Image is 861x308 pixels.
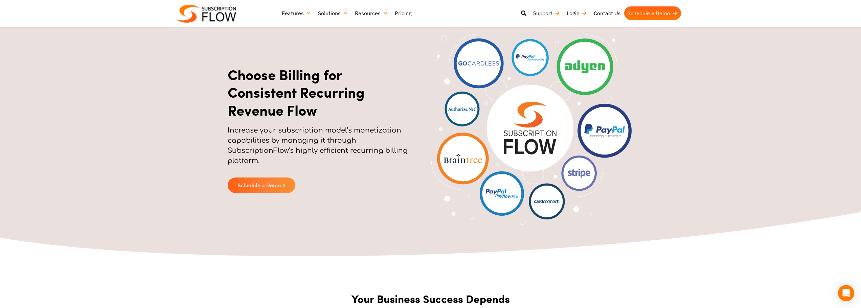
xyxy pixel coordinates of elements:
[563,6,590,20] a: Login
[228,66,412,119] h1: Choose Billing for Consistent Recurring Revenue Flow
[315,6,352,20] a: Solutions
[278,6,315,20] a: Features
[624,6,681,20] a: Schedule a Demo
[391,6,415,20] a: Pricing
[228,125,412,173] p: Increase your subscription model’s monetization capabilities by managing it through SubscriptionF...
[228,177,295,193] a: Schedule a Demo
[237,183,281,188] span: Schedule a Demo
[590,6,624,20] a: Contact Us
[530,6,563,20] a: Support
[352,6,391,20] a: Resources
[431,34,632,225] img: banner-payment-image
[177,5,236,23] img: Subscriptionflow
[838,285,854,301] div: Open Intercom Messenger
